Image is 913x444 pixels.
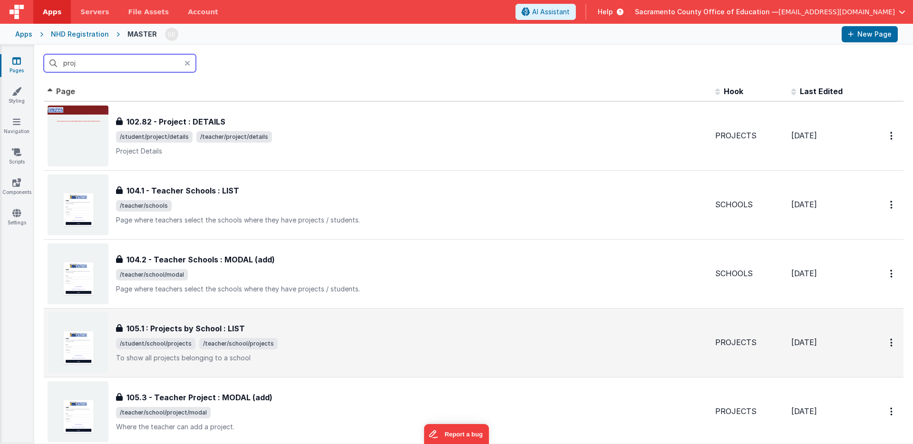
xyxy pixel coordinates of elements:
button: Options [884,402,900,421]
p: Where the teacher can add a project. [116,422,708,432]
span: [DATE] [791,406,817,416]
input: Search pages, id's ... [44,54,196,72]
span: File Assets [128,7,169,17]
iframe: Marker.io feedback button [424,424,489,444]
span: Page [56,87,75,96]
button: Options [884,333,900,352]
h3: 104.2 - Teacher Schools : MODAL (add) [126,254,275,265]
span: /teacher/school/projects [199,338,278,349]
button: New Page [842,26,898,42]
button: AI Assistant [515,4,576,20]
span: [DATE] [791,338,817,347]
span: [DATE] [791,200,817,209]
h3: 102.82 - Project : DETAILS [126,116,225,127]
span: Apps [43,7,61,17]
button: Options [884,126,900,145]
span: Servers [80,7,109,17]
button: Options [884,264,900,283]
div: SCHOOLS [715,268,784,279]
button: Sacramento County Office of Education — [EMAIL_ADDRESS][DOMAIN_NAME] [635,7,905,17]
h3: 104.1 - Teacher Schools : LIST [126,185,239,196]
p: To show all projects belonging to a school [116,353,708,363]
h3: 105.1 : Projects by School : LIST [126,323,245,334]
div: PROJECTS [715,406,784,417]
span: Last Edited [800,87,843,96]
div: Apps [15,29,32,39]
div: MASTER [127,29,157,39]
h3: 105.3 - Teacher Project : MODAL (add) [126,392,272,403]
span: Hook [724,87,743,96]
span: Help [598,7,613,17]
div: NHD Registration [51,29,109,39]
p: Page where teachers select the schools where they have projects / students. [116,215,708,225]
span: /teacher/school/modal [116,269,188,280]
span: /teacher/schools [116,200,172,212]
span: /student/project/details [116,131,193,143]
div: PROJECTS [715,337,784,348]
span: Sacramento County Office of Education — [635,7,778,17]
span: AI Assistant [532,7,570,17]
span: /teacher/project/details [196,131,272,143]
button: Options [884,195,900,214]
div: PROJECTS [715,130,784,141]
img: 3aae05562012a16e32320df8a0cd8a1d [165,28,178,41]
span: /student/school/projects [116,338,195,349]
p: Project Details [116,146,708,156]
span: /teacher/school/project/modal [116,407,211,418]
p: Page where teachers select the schools where they have projects / students. [116,284,708,294]
div: SCHOOLS [715,199,784,210]
span: [DATE] [791,269,817,278]
span: [EMAIL_ADDRESS][DOMAIN_NAME] [778,7,895,17]
span: [DATE] [791,131,817,140]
